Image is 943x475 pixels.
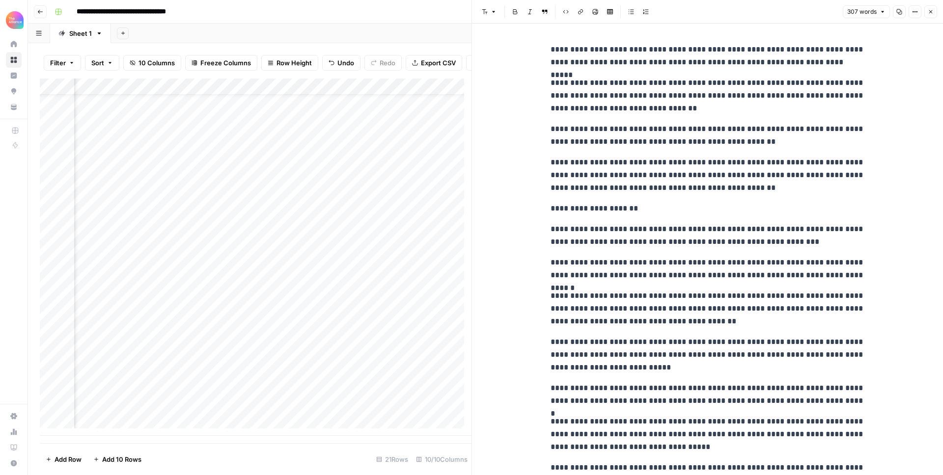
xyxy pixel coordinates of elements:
a: Your Data [6,99,22,115]
div: Sheet 1 [69,28,92,38]
button: Workspace: Alliance [6,8,22,32]
a: Settings [6,408,22,424]
button: 10 Columns [123,55,181,71]
button: Sort [85,55,119,71]
a: Home [6,36,22,52]
button: Redo [364,55,402,71]
span: Sort [91,58,104,68]
a: Learning Hub [6,440,22,455]
button: Add Row [40,451,87,467]
button: 307 words [843,5,890,18]
span: Row Height [277,58,312,68]
span: Undo [337,58,354,68]
a: Sheet 1 [50,24,111,43]
span: Freeze Columns [200,58,251,68]
button: Export CSV [406,55,462,71]
button: Add 10 Rows [87,451,147,467]
button: Undo [322,55,361,71]
span: Filter [50,58,66,68]
span: Add 10 Rows [102,454,141,464]
img: Alliance Logo [6,11,24,29]
span: 10 Columns [139,58,175,68]
span: 307 words [847,7,877,16]
a: Opportunities [6,83,22,99]
a: Insights [6,68,22,83]
div: 21 Rows [372,451,412,467]
button: Row Height [261,55,318,71]
button: Freeze Columns [185,55,257,71]
button: Filter [44,55,81,71]
span: Export CSV [421,58,456,68]
span: Redo [380,58,395,68]
span: Add Row [55,454,82,464]
div: 10/10 Columns [412,451,471,467]
a: Usage [6,424,22,440]
button: Help + Support [6,455,22,471]
a: Browse [6,52,22,68]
